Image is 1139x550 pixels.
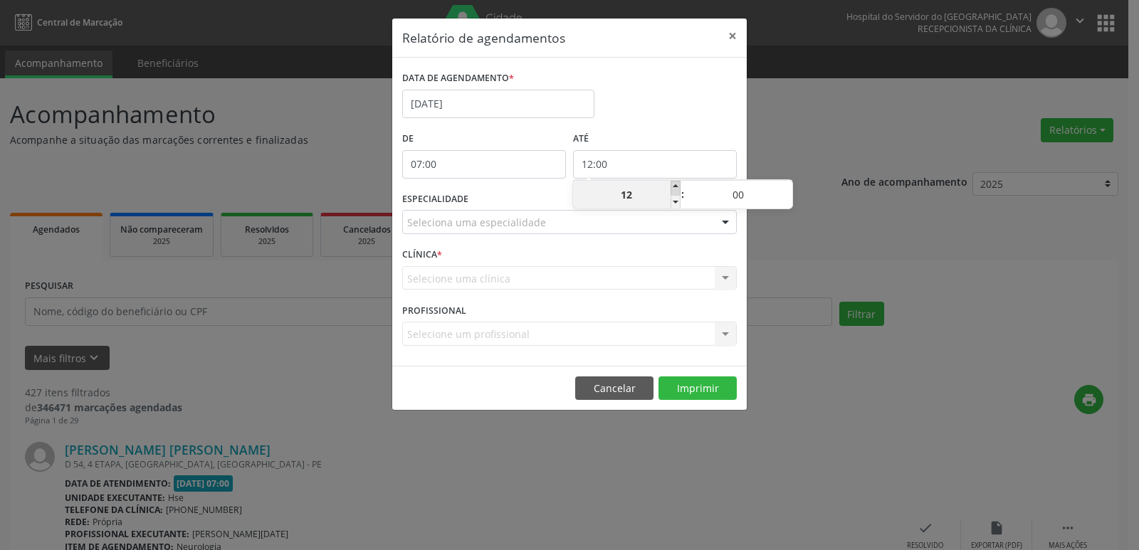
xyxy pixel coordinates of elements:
input: Minute [685,181,792,209]
input: Selecione o horário inicial [402,150,566,179]
label: ATÉ [573,128,737,150]
label: DATA DE AGENDAMENTO [402,68,514,90]
label: ESPECIALIDADE [402,189,468,211]
span: Seleciona uma especialidade [407,215,546,230]
input: Selecione uma data ou intervalo [402,90,594,118]
label: CLÍNICA [402,244,442,266]
label: De [402,128,566,150]
h5: Relatório de agendamentos [402,28,565,47]
label: PROFISSIONAL [402,300,466,322]
input: Hour [573,181,681,209]
button: Close [718,18,747,53]
button: Cancelar [575,376,654,401]
span: : [681,180,685,208]
button: Imprimir [658,376,737,401]
input: Selecione o horário final [573,150,737,179]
